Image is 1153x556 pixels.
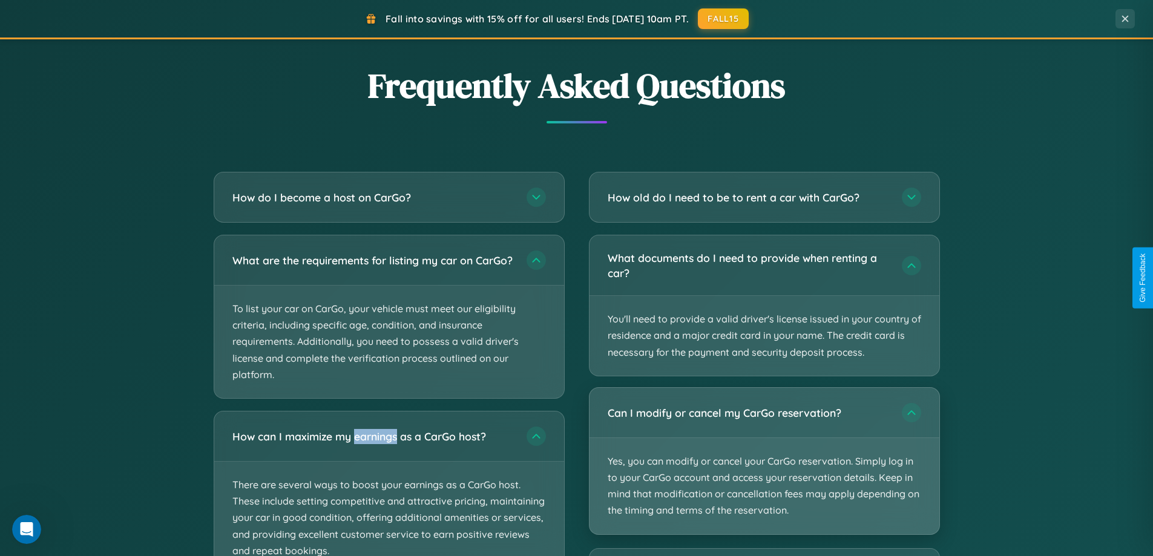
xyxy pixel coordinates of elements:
[214,286,564,398] p: To list your car on CarGo, your vehicle must meet our eligibility criteria, including specific ag...
[386,13,689,25] span: Fall into savings with 15% off for all users! Ends [DATE] 10am PT.
[590,438,939,534] p: Yes, you can modify or cancel your CarGo reservation. Simply log in to your CarGo account and acc...
[232,253,514,268] h3: What are the requirements for listing my car on CarGo?
[1138,253,1147,303] div: Give Feedback
[590,296,939,376] p: You'll need to provide a valid driver's license issued in your country of residence and a major c...
[608,405,890,420] h3: Can I modify or cancel my CarGo reservation?
[12,515,41,544] iframe: Intercom live chat
[232,190,514,205] h3: How do I become a host on CarGo?
[608,250,890,280] h3: What documents do I need to provide when renting a car?
[608,190,890,205] h3: How old do I need to be to rent a car with CarGo?
[214,62,940,109] h2: Frequently Asked Questions
[232,429,514,444] h3: How can I maximize my earnings as a CarGo host?
[698,8,749,29] button: FALL15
